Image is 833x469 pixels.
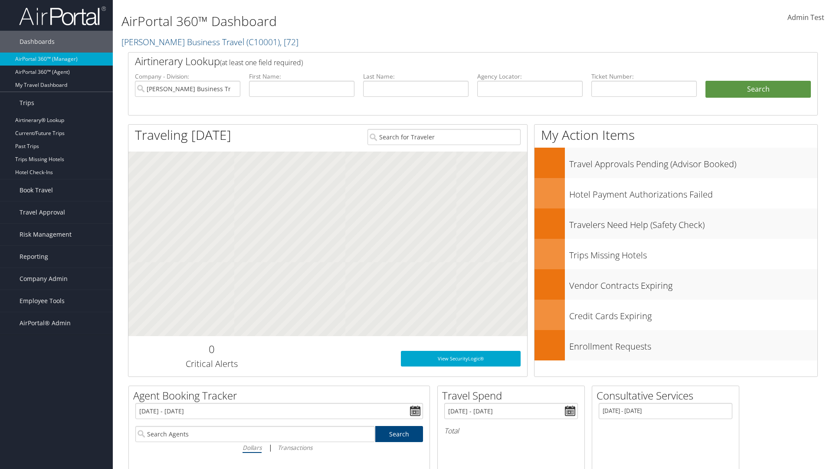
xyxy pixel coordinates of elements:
[787,13,824,22] span: Admin Test
[20,290,65,312] span: Employee Tools
[20,268,68,290] span: Company Admin
[20,31,55,53] span: Dashboards
[535,330,817,360] a: Enrollment Requests
[591,72,697,81] label: Ticket Number:
[477,72,583,81] label: Agency Locator:
[135,426,375,442] input: Search Agents
[135,72,240,81] label: Company - Division:
[363,72,469,81] label: Last Name:
[444,426,578,436] h6: Total
[135,126,231,144] h1: Traveling [DATE]
[121,36,298,48] a: [PERSON_NAME] Business Travel
[278,443,312,452] i: Transactions
[442,388,584,403] h2: Travel Spend
[249,72,354,81] label: First Name:
[20,201,65,223] span: Travel Approval
[569,154,817,170] h3: Travel Approvals Pending (Advisor Booked)
[20,246,48,268] span: Reporting
[367,129,521,145] input: Search for Traveler
[243,443,262,452] i: Dollars
[135,442,423,453] div: |
[135,54,754,69] h2: Airtinerary Lookup
[787,4,824,31] a: Admin Test
[401,351,521,367] a: View SecurityLogic®
[569,275,817,292] h3: Vendor Contracts Expiring
[20,179,53,201] span: Book Travel
[705,81,811,98] button: Search
[121,12,590,30] h1: AirPortal 360™ Dashboard
[535,148,817,178] a: Travel Approvals Pending (Advisor Booked)
[133,388,430,403] h2: Agent Booking Tracker
[246,36,280,48] span: ( C10001 )
[535,269,817,300] a: Vendor Contracts Expiring
[220,58,303,67] span: (at least one field required)
[569,336,817,353] h3: Enrollment Requests
[535,126,817,144] h1: My Action Items
[597,388,739,403] h2: Consultative Services
[569,306,817,322] h3: Credit Cards Expiring
[569,184,817,201] h3: Hotel Payment Authorizations Failed
[569,245,817,261] h3: Trips Missing Hotels
[375,426,423,442] a: Search
[280,36,298,48] span: , [ 72 ]
[20,312,71,334] span: AirPortal® Admin
[20,92,34,114] span: Trips
[19,6,106,26] img: airportal-logo.png
[20,224,72,245] span: Risk Management
[569,215,817,231] h3: Travelers Need Help (Safety Check)
[535,300,817,330] a: Credit Cards Expiring
[135,342,288,357] h2: 0
[135,358,288,370] h3: Critical Alerts
[535,239,817,269] a: Trips Missing Hotels
[535,208,817,239] a: Travelers Need Help (Safety Check)
[535,178,817,208] a: Hotel Payment Authorizations Failed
